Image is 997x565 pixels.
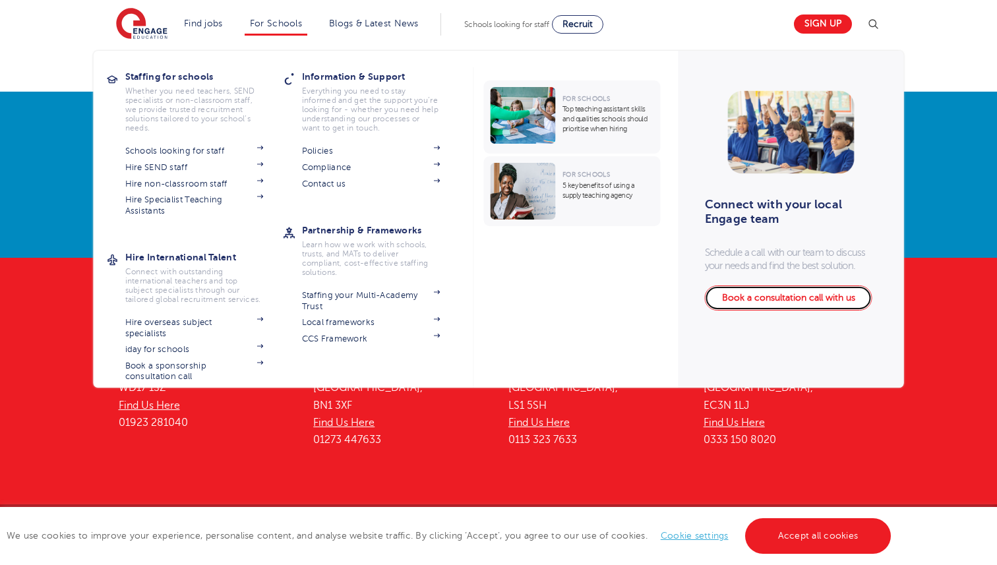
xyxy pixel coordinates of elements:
[125,146,264,156] a: Schools looking for staff
[661,531,729,541] a: Cookie settings
[562,181,654,200] p: 5 key benefits of using a supply teaching agency
[302,240,440,277] p: Learn how we work with schools, trusts, and MATs to deliver compliant, cost-effective staffing so...
[562,104,654,134] p: Top teaching assistant skills and qualities schools should prioritise when hiring
[464,20,549,29] span: Schools looking for staff
[302,221,460,239] h3: Partnership & Frameworks
[125,194,264,216] a: Hire Specialist Teaching Assistants
[125,267,264,304] p: Connect with outstanding international teachers and top subject specialists through our tailored ...
[705,246,878,272] p: Schedule a call with our team to discuss your needs and find the best solution.
[745,518,891,554] a: Accept all cookies
[125,67,284,86] h3: Staffing for schools
[705,197,869,226] h3: Connect with your local Engage team
[125,317,264,339] a: Hire overseas subject specialists
[125,248,284,304] a: Hire International TalentConnect with outstanding international teachers and top subject speciali...
[508,417,570,429] a: Find Us Here
[302,334,440,344] a: CCS Framework
[125,248,284,266] h3: Hire International Talent
[119,400,180,411] a: Find Us Here
[562,171,610,178] span: For Schools
[184,18,223,28] a: Find jobs
[302,86,440,133] p: Everything you need to stay informed and get the support you’re looking for - whether you need he...
[302,67,460,133] a: Information & SupportEverything you need to stay informed and get the support you’re looking for ...
[250,18,302,28] a: For Schools
[302,290,440,312] a: Staffing your Multi-Academy Trust
[302,317,440,328] a: Local frameworks
[116,8,167,41] img: Engage Education
[705,285,872,311] a: Book a consultation call with us
[562,95,610,102] span: For Schools
[119,345,294,431] p: [STREET_ADDRESS] Watford, WD17 1SZ 01923 281040
[125,67,284,133] a: Staffing for schoolsWhether you need teachers, SEND specialists or non-classroom staff, we provid...
[125,361,264,382] a: Book a sponsorship consultation call
[704,345,879,449] p: Floor 1, [GEOGRAPHIC_DATA] 155-157 Minories [GEOGRAPHIC_DATA], EC3N 1LJ 0333 150 8020
[302,179,440,189] a: Contact us
[302,162,440,173] a: Compliance
[313,417,375,429] a: Find Us Here
[302,67,460,86] h3: Information & Support
[484,156,664,226] a: For Schools5 key benefits of using a supply teaching agency
[329,18,419,28] a: Blogs & Latest News
[562,19,593,29] span: Recruit
[313,345,489,449] p: Floor [STREET_ADDRESS] [GEOGRAPHIC_DATA] [GEOGRAPHIC_DATA], BN1 3XF 01273 447633
[484,80,664,154] a: For SchoolsTop teaching assistant skills and qualities schools should prioritise when hiring
[125,86,264,133] p: Whether you need teachers, SEND specialists or non-classroom staff, we provide trusted recruitmen...
[125,162,264,173] a: Hire SEND staff
[302,146,440,156] a: Policies
[125,344,264,355] a: iday for schools
[704,417,765,429] a: Find Us Here
[508,345,684,449] p: [GEOGRAPHIC_DATA], [GEOGRAPHIC_DATA] [GEOGRAPHIC_DATA], LS1 5SH 0113 323 7633
[302,221,460,277] a: Partnership & FrameworksLearn how we work with schools, trusts, and MATs to deliver compliant, co...
[125,179,264,189] a: Hire non-classroom staff
[794,15,852,34] a: Sign up
[552,15,603,34] a: Recruit
[7,531,894,541] span: We use cookies to improve your experience, personalise content, and analyse website traffic. By c...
